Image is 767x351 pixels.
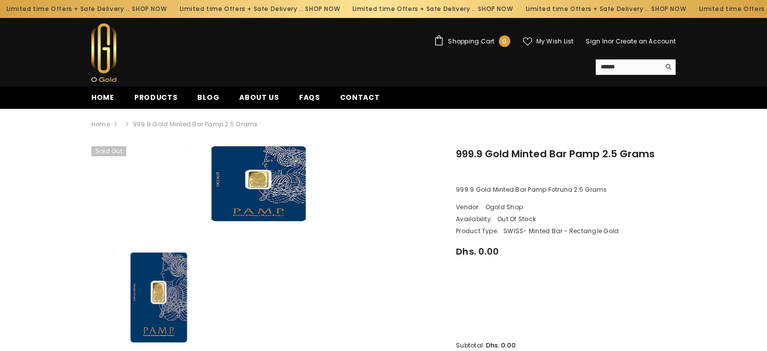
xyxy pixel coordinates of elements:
a: SHOP NOW [296,3,331,14]
span: 999.9 Gold Minted Bar Pamp 2.5 Grams [456,147,655,161]
a: Products [124,92,188,109]
span: SWISS- Minted Bar - Rectangle Gold [500,225,619,237]
span: Dhs. 0.00 [456,245,499,258]
span: Blog [197,92,219,102]
span: Vendor: [456,201,480,213]
div: Limited time Offers + Safe Delivery .. [164,1,337,17]
a: My Wish List [523,37,574,46]
a: FAQs [289,92,330,109]
a: SHOP NOW [469,3,504,14]
span: Products [134,92,178,102]
span: Out Of Stock [494,213,536,225]
a: Sign In [586,37,608,45]
span: 0 [502,36,506,47]
span: FAQs [299,92,320,102]
a: Blog [187,92,229,109]
a: SHOP NOW [123,3,158,14]
span: or [608,37,614,45]
button: Search [660,59,676,74]
div: Limited time Offers + Safe Delivery .. [337,1,510,17]
a: SHOP NOW [642,3,677,14]
span: Shopping Cart [448,38,494,44]
a: Home [81,92,124,109]
span: Availability: [456,213,492,225]
a: Ogold Shop [485,203,523,211]
span: Contact [340,92,380,102]
span: Sold out [91,146,126,156]
nav: breadcrumbs [91,114,676,135]
span: My Wish List [536,38,574,44]
a: Contact [330,92,390,109]
span: Home [91,92,114,102]
span: Subtotal: [456,341,484,350]
a: Home [91,119,110,130]
span: Dhs. 0.00 [486,341,516,350]
div: Limited time Offers + Safe Delivery .. [510,1,683,17]
span: Product Type: [456,225,498,237]
summary: Search [596,59,676,75]
img: Ogold Shop [91,23,116,82]
a: Shopping Cart [434,35,510,47]
div: 999.9 Gold Minted Bar Pamp Fotruna 2.5 Grams [456,184,676,195]
a: Create an Account [616,37,676,45]
span: About us [239,92,279,102]
span: 999.9 Gold Minted Bar Pamp 2.5 Grams [133,119,258,130]
a: About us [229,92,289,109]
